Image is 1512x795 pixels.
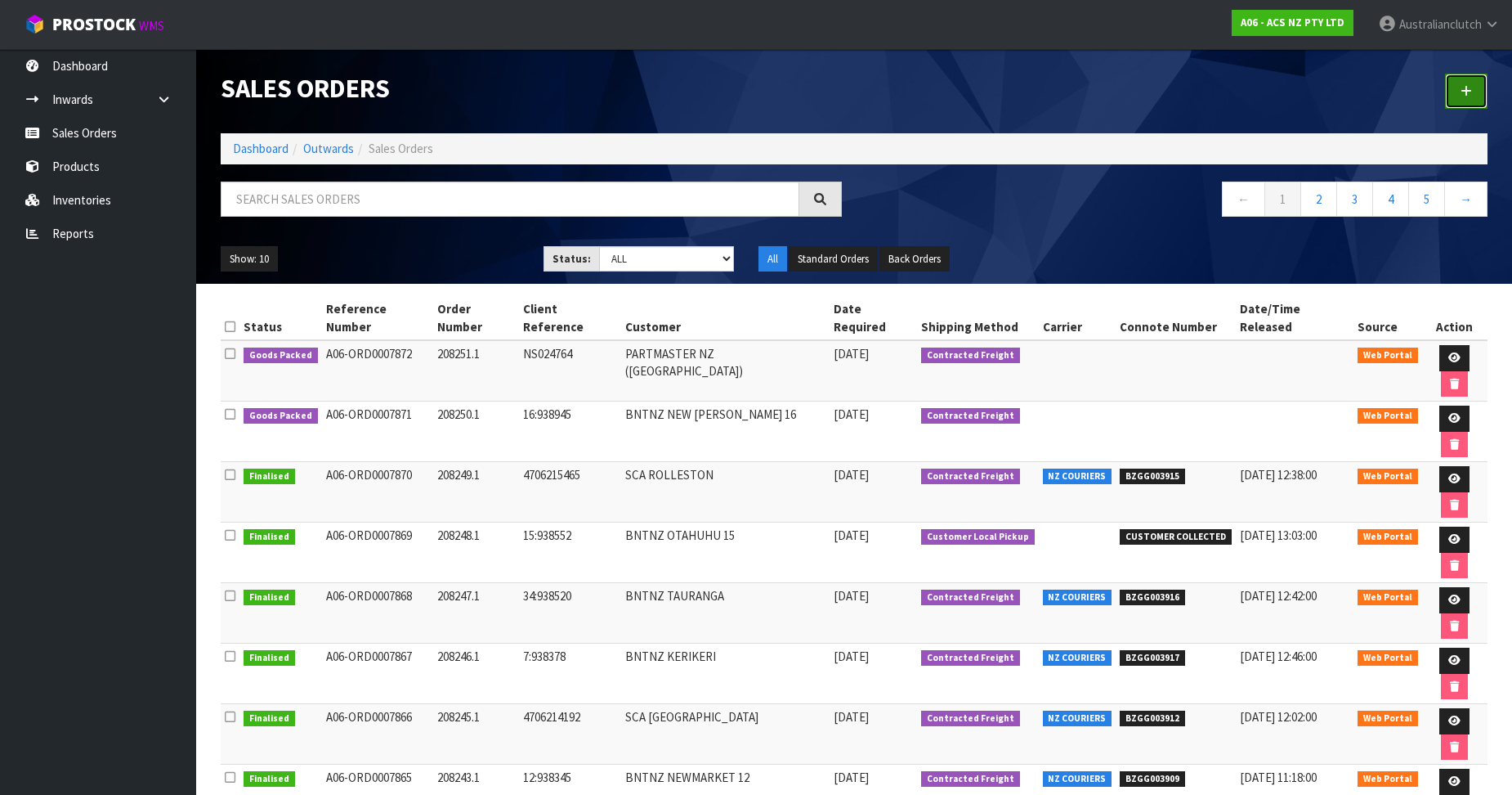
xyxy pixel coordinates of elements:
span: Contracted Freight [921,469,1020,485]
a: Dashboard [233,141,289,156]
strong: Status: [552,252,591,266]
td: 208246.1 [433,644,519,704]
td: BNTNZ TAURANGA [621,583,830,644]
a: 5 [1408,182,1445,217]
td: 208250.1 [433,402,519,462]
input: Search sales orders [221,182,799,217]
td: 4706215465 [519,462,621,523]
span: Customer Local Pickup [921,529,1035,546]
span: Finalised [244,711,295,727]
th: Reference Number [322,296,434,340]
span: Finalised [244,590,295,606]
span: [DATE] 12:38:00 [1240,467,1317,483]
span: Contracted Freight [921,348,1020,364]
td: PARTMASTER NZ ([GEOGRAPHIC_DATA]) [621,340,830,402]
th: Customer [621,296,830,340]
td: 7:938378 [519,644,621,704]
button: Standard Orders [789,246,878,272]
span: Finalised [244,529,295,546]
span: [DATE] [834,649,869,664]
span: Finalised [244,650,295,667]
h1: Sales Orders [221,74,842,102]
td: SCA ROLLESTON [621,462,830,523]
span: [DATE] 13:03:00 [1240,528,1317,543]
td: 208245.1 [433,704,519,765]
span: BZGG003916 [1120,590,1185,606]
td: 208247.1 [433,583,519,644]
th: Connote Number [1116,296,1236,340]
span: Australianclutch [1399,16,1482,32]
a: 2 [1300,182,1337,217]
span: Contracted Freight [921,711,1020,727]
button: Back Orders [879,246,950,272]
td: A06-ORD0007868 [322,583,434,644]
span: Goods Packed [244,408,318,424]
td: BNTNZ NEW [PERSON_NAME] 16 [621,402,830,462]
span: Web Portal [1358,529,1418,546]
td: A06-ORD0007872 [322,340,434,402]
td: 16:938945 [519,402,621,462]
span: BZGG003909 [1120,771,1185,788]
button: Show: 10 [221,246,278,272]
a: 1 [1264,182,1301,217]
span: [DATE] [834,346,869,362]
strong: A06 - ACS NZ PTY LTD [1241,16,1344,29]
span: BZGG003915 [1120,469,1185,485]
nav: Page navigation [866,182,1487,222]
span: Web Portal [1358,348,1418,364]
th: Carrier [1039,296,1116,340]
td: SCA [GEOGRAPHIC_DATA] [621,704,830,765]
th: Date Required [830,296,917,340]
span: Web Portal [1358,650,1418,667]
a: ← [1222,182,1265,217]
span: NZ COURIERS [1043,469,1112,485]
span: Contracted Freight [921,771,1020,788]
span: Goods Packed [244,348,318,364]
span: Contracted Freight [921,650,1020,667]
span: Finalised [244,771,295,788]
span: Web Portal [1358,590,1418,606]
th: Order Number [433,296,519,340]
span: Contracted Freight [921,590,1020,606]
td: A06-ORD0007871 [322,402,434,462]
span: Web Portal [1358,408,1418,424]
span: NZ COURIERS [1043,771,1112,788]
span: Web Portal [1358,469,1418,485]
span: Finalised [244,469,295,485]
span: [DATE] [834,528,869,543]
td: BNTNZ KERIKERI [621,644,830,704]
td: A06-ORD0007866 [322,704,434,765]
span: [DATE] [834,770,869,785]
button: All [758,246,787,272]
span: [DATE] 12:02:00 [1240,709,1317,725]
span: Web Portal [1358,711,1418,727]
span: NZ COURIERS [1043,711,1112,727]
td: A06-ORD0007867 [322,644,434,704]
img: cube-alt.png [25,14,45,34]
a: → [1444,182,1487,217]
span: BZGG003912 [1120,711,1185,727]
span: ProStock [52,14,136,35]
span: Web Portal [1358,771,1418,788]
th: Status [239,296,322,340]
td: 15:938552 [519,523,621,583]
td: 34:938520 [519,583,621,644]
span: NZ COURIERS [1043,590,1112,606]
span: BZGG003917 [1120,650,1185,667]
td: A06-ORD0007869 [322,523,434,583]
td: NS024764 [519,340,621,402]
span: [DATE] [834,588,869,604]
span: Sales Orders [369,141,433,156]
span: [DATE] [834,709,869,725]
span: [DATE] [834,467,869,483]
span: [DATE] 11:18:00 [1240,770,1317,785]
a: 4 [1372,182,1409,217]
span: [DATE] 12:42:00 [1240,588,1317,604]
span: [DATE] 12:46:00 [1240,649,1317,664]
span: Contracted Freight [921,408,1020,424]
td: 4706214192 [519,704,621,765]
small: WMS [139,18,164,34]
th: Date/Time Released [1236,296,1354,340]
span: [DATE] [834,406,869,422]
td: 208251.1 [433,340,519,402]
